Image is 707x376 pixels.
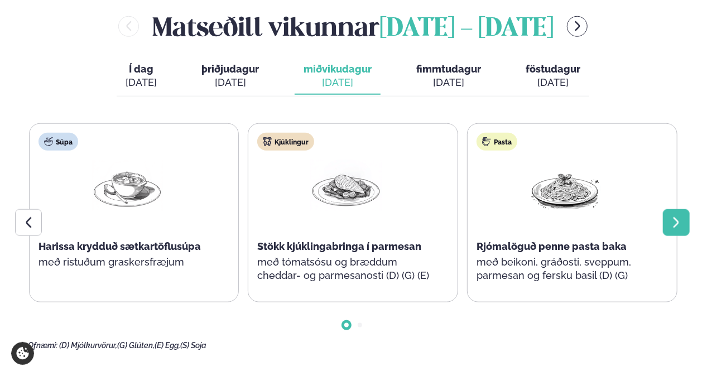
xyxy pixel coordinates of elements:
[407,58,490,95] button: fimmtudagur [DATE]
[39,240,201,252] span: Harissa krydduð sætkartöflusúpa
[304,76,372,89] div: [DATE]
[180,341,206,350] span: (S) Soja
[117,341,155,350] span: (G) Glúten,
[477,133,517,151] div: Pasta
[257,133,314,151] div: Kjúklingur
[526,76,580,89] div: [DATE]
[517,58,589,95] button: föstudagur [DATE]
[310,160,382,211] img: Chicken-breast.png
[379,17,554,41] span: [DATE] - [DATE]
[304,63,372,75] span: miðvikudagur
[39,256,216,269] p: með ristuðum graskersfræjum
[193,58,268,95] button: þriðjudagur [DATE]
[482,137,491,146] img: pasta.svg
[477,256,654,282] p: með beikoni, gráðosti, sveppum, parmesan og fersku basil (D) (G)
[39,133,78,151] div: Súpa
[201,76,259,89] div: [DATE]
[152,8,554,45] h2: Matseðill vikunnar
[118,16,139,37] button: menu-btn-left
[477,240,627,252] span: Rjómalöguð penne pasta baka
[416,63,481,75] span: fimmtudagur
[567,16,588,37] button: menu-btn-right
[44,137,53,146] img: soup.svg
[530,160,601,211] img: Spagetti.png
[263,137,272,146] img: chicken.svg
[257,256,435,282] p: með tómatsósu og bræddum cheddar- og parmesanosti (D) (G) (E)
[201,63,259,75] span: þriðjudagur
[28,341,57,350] span: Ofnæmi:
[526,63,580,75] span: föstudagur
[117,58,166,95] button: Í dag [DATE]
[344,323,349,327] span: Go to slide 1
[126,62,157,76] span: Í dag
[92,160,163,211] img: Soup.png
[59,341,117,350] span: (D) Mjólkurvörur,
[155,341,180,350] span: (E) Egg,
[11,342,34,365] a: Cookie settings
[257,240,421,252] span: Stökk kjúklingabringa í parmesan
[126,76,157,89] div: [DATE]
[295,58,381,95] button: miðvikudagur [DATE]
[416,76,481,89] div: [DATE]
[358,323,362,327] span: Go to slide 2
